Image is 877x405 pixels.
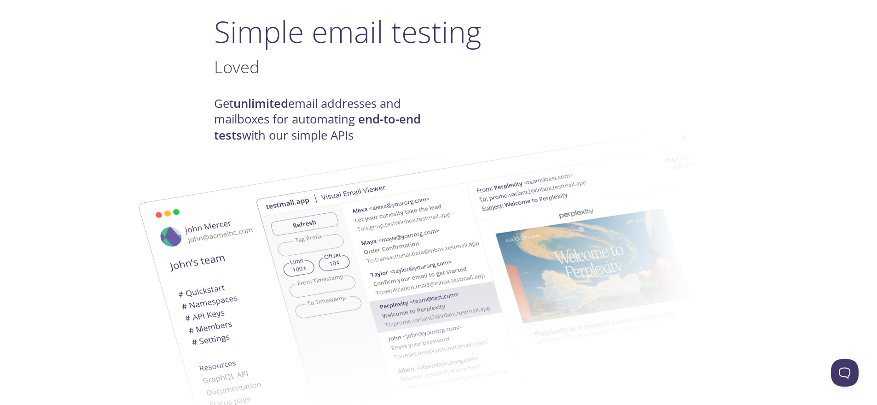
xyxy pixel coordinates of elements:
span: Loved [214,55,260,78]
iframe: Help Scout Beacon - Open [831,359,859,387]
strong: unlimited [233,95,288,112]
strong: end-to-end tests [214,111,421,143]
h1: Simple email testing [214,14,663,49]
h4: Get email addresses and mailboxes for automating with our simple APIs [214,96,439,143]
